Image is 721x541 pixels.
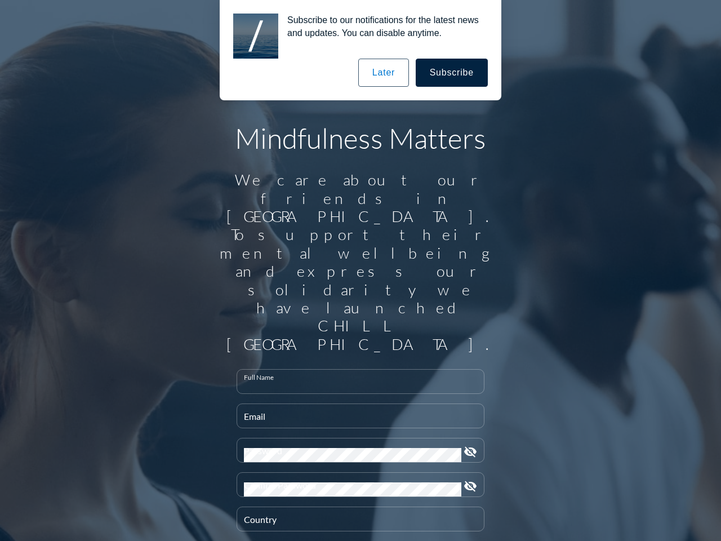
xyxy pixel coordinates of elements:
[244,482,461,496] input: Confirm Password
[416,59,488,87] button: Subscribe
[358,59,409,87] button: Later
[278,14,488,39] div: Subscribe to our notifications for the latest news and updates. You can disable anytime.
[244,517,477,531] input: Country
[244,379,477,393] input: Full Name
[244,448,461,462] input: Password
[464,480,477,493] i: visibility_off
[464,445,477,459] i: visibility_off
[214,121,507,155] h1: Mindfulness Matters
[244,414,477,428] input: Email
[214,171,507,353] div: We care about our friends in [GEOGRAPHIC_DATA]. To support their mental wellbeing and express our...
[233,14,278,59] img: notification icon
